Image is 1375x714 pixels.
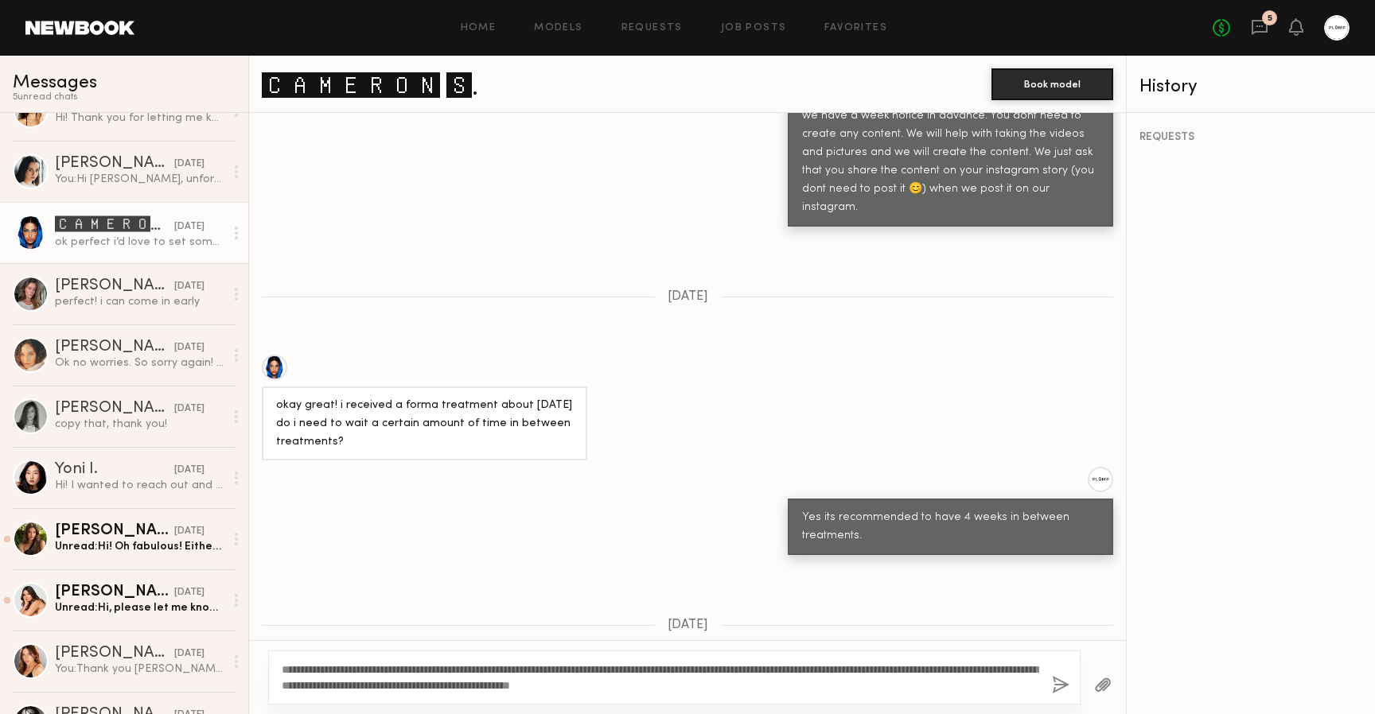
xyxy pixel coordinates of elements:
[55,215,174,235] div: 🅲🅰🅼🅴🆁🅾🅽 🆂.
[55,355,224,371] div: Ok no worries. So sorry again! Please let me know of future dates
[1268,14,1272,23] div: 5
[174,340,204,355] div: [DATE]
[174,157,204,172] div: [DATE]
[55,278,174,294] div: [PERSON_NAME]
[55,294,224,309] div: perfect! i can come in early
[668,290,708,304] span: [DATE]
[55,417,224,432] div: copy that, thank you!
[1251,18,1268,38] a: 5
[55,646,174,662] div: [PERSON_NAME]
[174,279,204,294] div: [DATE]
[668,619,708,632] span: [DATE]
[802,34,1099,217] div: Here are some information that may be helpful. Youre treatment and consultation will happen durin...
[55,462,174,478] div: Yoni I.
[55,172,224,187] div: You: Hi [PERSON_NAME], unfortunately we wont be able to accommodate a reschedule visit at this ti...
[55,584,174,600] div: [PERSON_NAME]
[55,539,224,554] div: Unread: Hi! Oh fabulous! Either the 11, 18 or 25 would be great on my end. Anytime in the afterno...
[824,23,887,33] a: Favorites
[174,402,204,417] div: [DATE]
[174,585,204,600] div: [DATE]
[534,23,582,33] a: Models
[1139,78,1362,96] div: History
[991,68,1113,100] button: Book model
[55,111,224,126] div: Hi! Thank you for letting me know. I completely understand, and I apologize again for the inconve...
[55,401,174,417] div: [PERSON_NAME]
[174,219,204,235] div: [DATE]
[55,600,224,615] div: Unread: Hi, please let me know if [DATE] works for you and I hold some time/I could even come do ...
[1139,132,1362,143] div: REQUESTS
[621,23,683,33] a: Requests
[55,156,174,172] div: [PERSON_NAME]
[174,524,204,539] div: [DATE]
[174,463,204,478] div: [DATE]
[721,23,787,33] a: Job Posts
[262,67,478,101] a: 🅲🅰🅼🅴🆁🅾🅽 🆂.
[55,523,174,539] div: [PERSON_NAME]
[174,646,204,662] div: [DATE]
[55,662,224,677] div: You: Thank you [PERSON_NAME]. We will definitely keep you in mind. All the best.
[802,509,1099,545] div: Yes its recommended to have 4 weeks in between treatments.
[13,74,97,92] span: Messages
[461,23,497,33] a: Home
[991,76,1113,90] a: Book model
[55,340,174,355] div: [PERSON_NAME]
[55,478,224,493] div: Hi! I wanted to reach out and see what it is going to be like after [DATE] procedure? Am I going ...
[55,235,224,250] div: ok perfect i’d love to set something up after the 4 weeks past!
[276,397,573,452] div: okay great! i received a forma treatment about [DATE] do i need to wait a certain amount of time ...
